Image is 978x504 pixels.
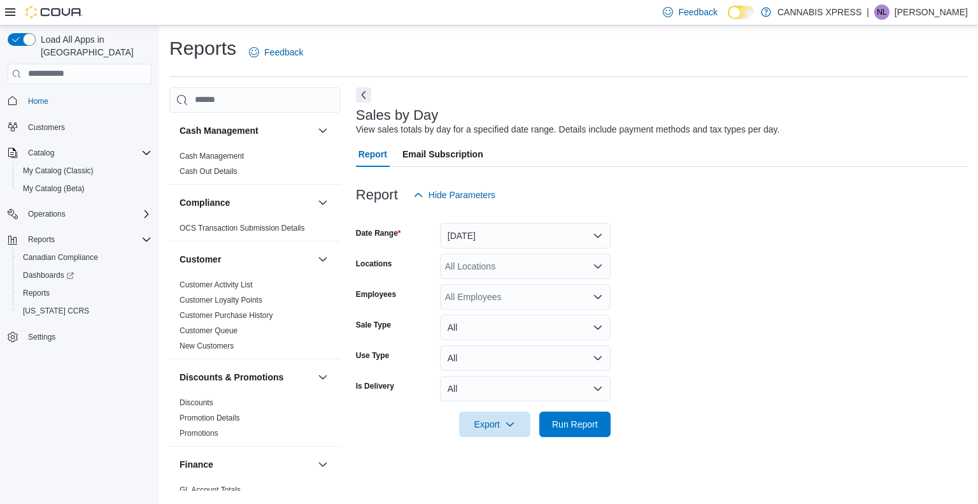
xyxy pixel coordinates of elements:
[18,163,99,178] a: My Catalog (Classic)
[459,412,530,437] button: Export
[180,166,237,176] span: Cash Out Details
[18,163,152,178] span: My Catalog (Classic)
[23,329,60,345] a: Settings
[23,288,50,298] span: Reports
[180,413,240,423] span: Promotion Details
[356,108,439,123] h3: Sales by Day
[180,341,234,351] span: New Customers
[180,371,283,384] h3: Discounts & Promotions
[13,162,157,180] button: My Catalog (Classic)
[3,118,157,136] button: Customers
[180,280,253,290] span: Customer Activity List
[180,371,313,384] button: Discounts & Promotions
[315,457,330,472] button: Finance
[18,303,152,319] span: Washington CCRS
[23,232,60,247] button: Reports
[169,395,341,446] div: Discounts & Promotions
[180,124,259,137] h3: Cash Management
[593,292,603,302] button: Open list of options
[180,398,213,407] a: Discounts
[23,206,71,222] button: Operations
[467,412,523,437] span: Export
[877,4,886,20] span: NL
[23,329,152,345] span: Settings
[23,252,98,263] span: Canadian Compliance
[23,232,152,247] span: Reports
[18,285,55,301] a: Reports
[180,196,313,209] button: Compliance
[356,350,389,361] label: Use Type
[180,196,230,209] h3: Compliance
[180,398,213,408] span: Discounts
[3,144,157,162] button: Catalog
[3,328,157,346] button: Settings
[180,485,241,495] span: GL Account Totals
[180,253,221,266] h3: Customer
[429,189,495,201] span: Hide Parameters
[180,326,237,335] a: Customer Queue
[180,458,213,471] h3: Finance
[180,253,313,266] button: Customer
[28,96,48,106] span: Home
[264,46,303,59] span: Feedback
[180,295,262,305] span: Customer Loyalty Points
[180,124,313,137] button: Cash Management
[180,224,305,233] a: OCS Transaction Submission Details
[180,223,305,233] span: OCS Transaction Submission Details
[3,231,157,248] button: Reports
[180,280,253,289] a: Customer Activity List
[8,87,152,380] nav: Complex example
[28,148,54,158] span: Catalog
[28,332,55,342] span: Settings
[356,259,392,269] label: Locations
[356,187,398,203] h3: Report
[23,166,94,176] span: My Catalog (Classic)
[867,4,869,20] p: |
[169,148,341,184] div: Cash Management
[356,228,401,238] label: Date Range
[874,4,889,20] div: Nathan Lawlor
[13,302,157,320] button: [US_STATE] CCRS
[315,123,330,138] button: Cash Management
[23,206,152,222] span: Operations
[440,223,611,248] button: [DATE]
[440,376,611,401] button: All
[180,151,244,161] span: Cash Management
[28,209,66,219] span: Operations
[18,181,152,196] span: My Catalog (Beta)
[169,220,341,241] div: Compliance
[180,428,218,438] span: Promotions
[18,268,79,283] a: Dashboards
[23,119,152,135] span: Customers
[23,270,74,280] span: Dashboards
[777,4,861,20] p: CANNABIS XPRESS
[408,182,500,208] button: Hide Parameters
[180,310,273,320] span: Customer Purchase History
[18,285,152,301] span: Reports
[23,120,70,135] a: Customers
[23,93,152,109] span: Home
[23,306,89,316] span: [US_STATE] CCRS
[180,458,313,471] button: Finance
[356,87,371,103] button: Next
[180,429,218,438] a: Promotions
[180,311,273,320] a: Customer Purchase History
[678,6,717,18] span: Feedback
[23,145,59,161] button: Catalog
[180,152,244,161] a: Cash Management
[180,342,234,350] a: New Customers
[25,6,83,18] img: Cova
[180,414,240,422] a: Promotion Details
[356,123,780,136] div: View sales totals by day for a specified date range. Details include payment methods and tax type...
[440,315,611,340] button: All
[23,94,53,109] a: Home
[402,141,483,167] span: Email Subscription
[18,250,152,265] span: Canadian Compliance
[440,345,611,371] button: All
[180,326,237,336] span: Customer Queue
[169,277,341,359] div: Customer
[36,33,152,59] span: Load All Apps in [GEOGRAPHIC_DATA]
[13,266,157,284] a: Dashboards
[356,381,394,391] label: Is Delivery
